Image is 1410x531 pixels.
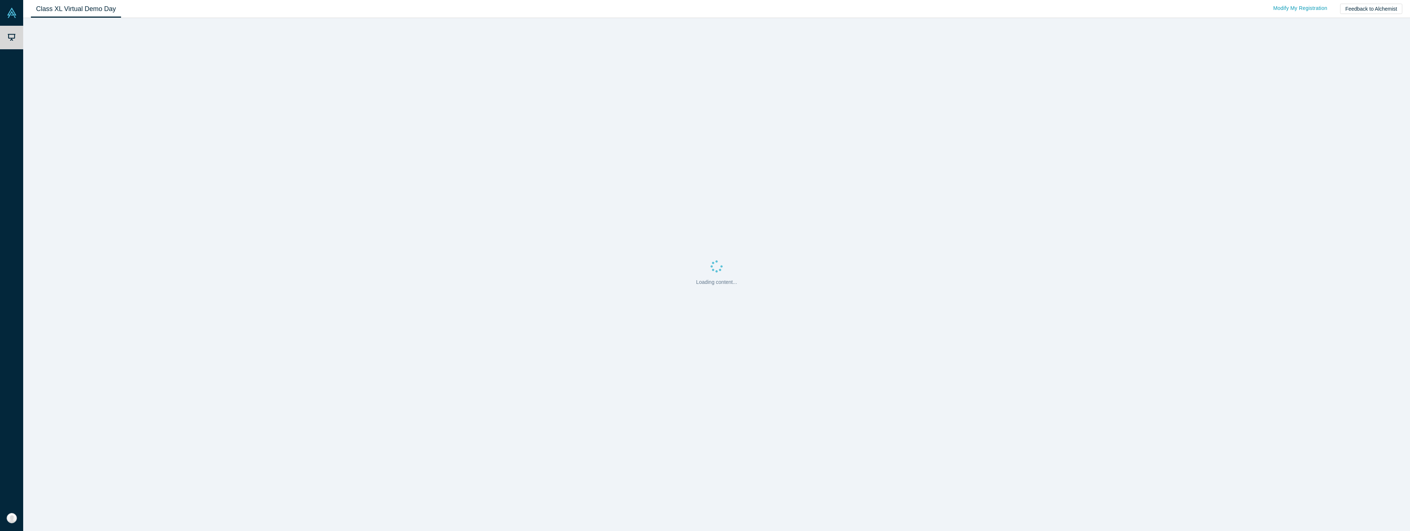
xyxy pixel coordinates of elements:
p: Loading content... [696,278,737,286]
a: Class XL Virtual Demo Day [31,0,121,18]
img: Alchemist Vault Logo [7,8,17,18]
a: Modify My Registration [1265,2,1335,15]
img: Lynsey Vinikoff's Account [7,513,17,523]
button: Feedback to Alchemist [1340,4,1402,14]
